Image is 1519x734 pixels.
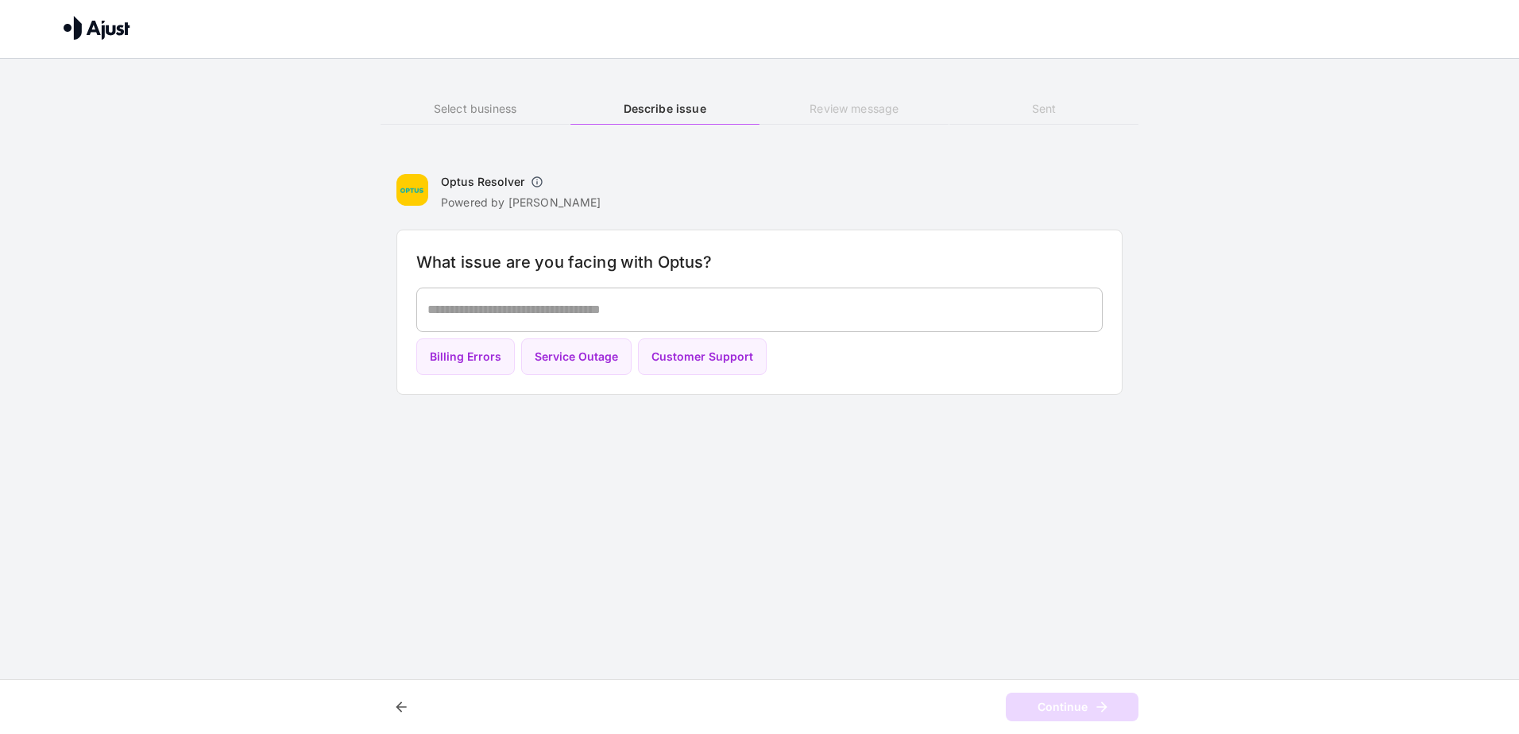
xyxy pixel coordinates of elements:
button: Service Outage [521,338,632,376]
button: Billing Errors [416,338,515,376]
h6: Describe issue [570,100,759,118]
h6: Optus Resolver [441,174,524,190]
img: Optus [396,174,428,206]
h6: Select business [381,100,570,118]
button: Customer Support [638,338,767,376]
img: Ajust [64,16,130,40]
p: Powered by [PERSON_NAME] [441,195,601,211]
h6: What issue are you facing with Optus? [416,249,1103,275]
h6: Review message [759,100,949,118]
h6: Sent [949,100,1138,118]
